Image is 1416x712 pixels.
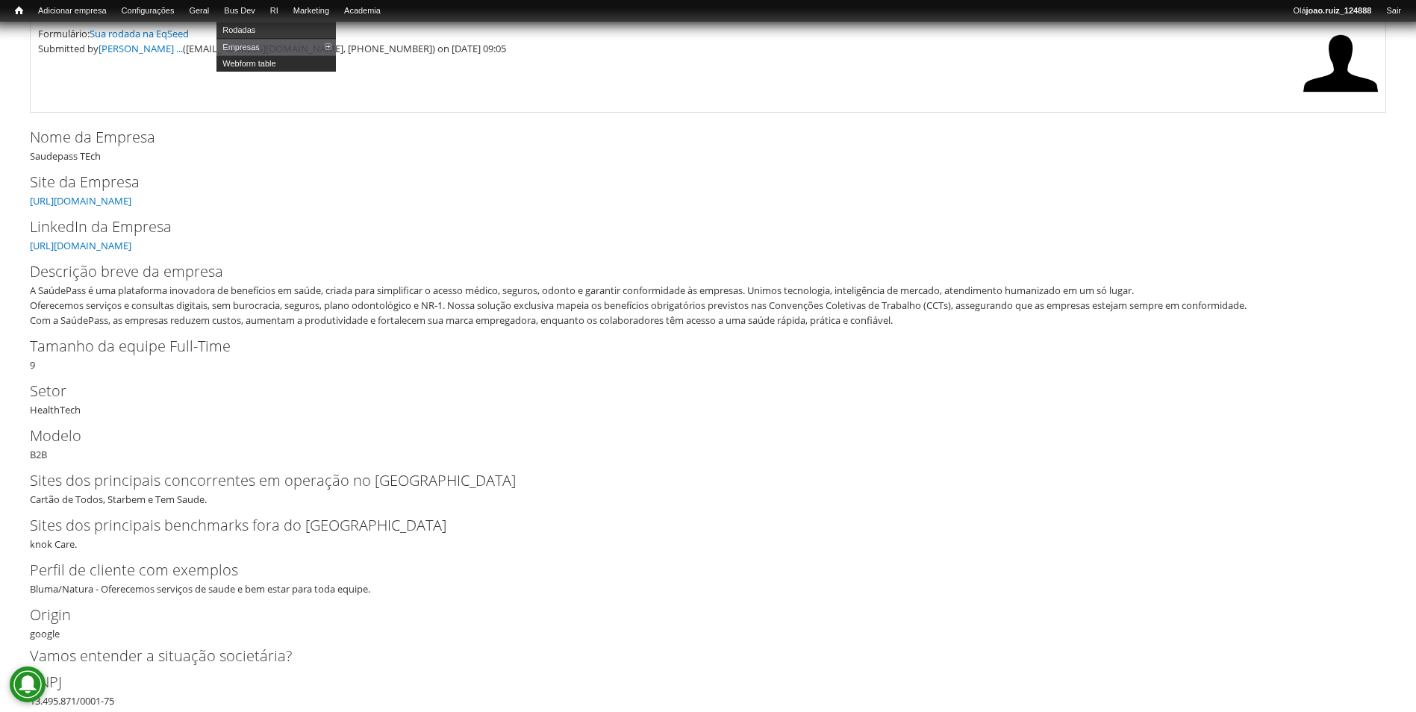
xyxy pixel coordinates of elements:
a: [PERSON_NAME] ... [99,42,183,55]
label: Setor [30,380,1362,402]
div: google [30,604,1386,641]
div: Formulário: [38,26,1296,41]
label: Sites dos principais concorrentes em operação no [GEOGRAPHIC_DATA] [30,469,1362,492]
h2: Vamos entender a situação societária? [30,649,1386,663]
label: Tamanho da equipe Full-Time [30,335,1362,357]
div: knok Care. [30,514,1386,552]
div: A SaúdePass é uma plataforma inovadora de benefícios em saúde, criada para simplificar o acesso m... [30,283,1376,328]
label: Origin [30,604,1362,626]
label: Perfil de cliente com exemplos [30,559,1362,581]
a: Marketing [286,4,337,19]
div: HealthTech [30,380,1386,417]
label: Site da Empresa [30,171,1362,193]
div: Saudepass TEch [30,126,1386,163]
div: Cartão de Todos, Starbem e Tem Saude. [30,469,1386,507]
a: Ver perfil do usuário. [1303,90,1378,104]
div: B2B [30,425,1386,462]
a: Adicionar empresa [31,4,114,19]
div: Submitted by ([EMAIL_ADDRESS][DOMAIN_NAME], [PHONE_NUMBER]) on [DATE] 09:05 [38,41,1296,56]
a: Geral [181,4,216,19]
a: Configurações [114,4,182,19]
a: Sair [1379,4,1409,19]
label: Sites dos principais benchmarks fora do [GEOGRAPHIC_DATA] [30,514,1362,537]
a: Início [7,4,31,18]
a: [URL][DOMAIN_NAME] [30,239,131,252]
a: Olájoao.ruiz_124888 [1285,4,1379,19]
label: Descrição breve da empresa [30,260,1362,283]
a: [URL][DOMAIN_NAME] [30,194,131,207]
a: Academia [337,4,388,19]
img: Foto de Carlos Eduardo Parison Nilander [1303,26,1378,101]
strong: joao.ruiz_124888 [1306,6,1372,15]
div: Bluma/Natura - Oferecemos serviços de saude e bem estar para toda equipe. [30,559,1386,596]
a: Bus Dev [216,4,263,19]
label: CNPJ [30,671,1362,693]
label: Modelo [30,425,1362,447]
label: Nome da Empresa [30,126,1362,149]
span: Início [15,5,23,16]
div: 9 [30,335,1386,372]
div: 13.495.871/0001-75 [30,671,1386,708]
a: Sua rodada na EqSeed [90,27,189,40]
a: RI [263,4,286,19]
label: LinkedIn da Empresa [30,216,1362,238]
